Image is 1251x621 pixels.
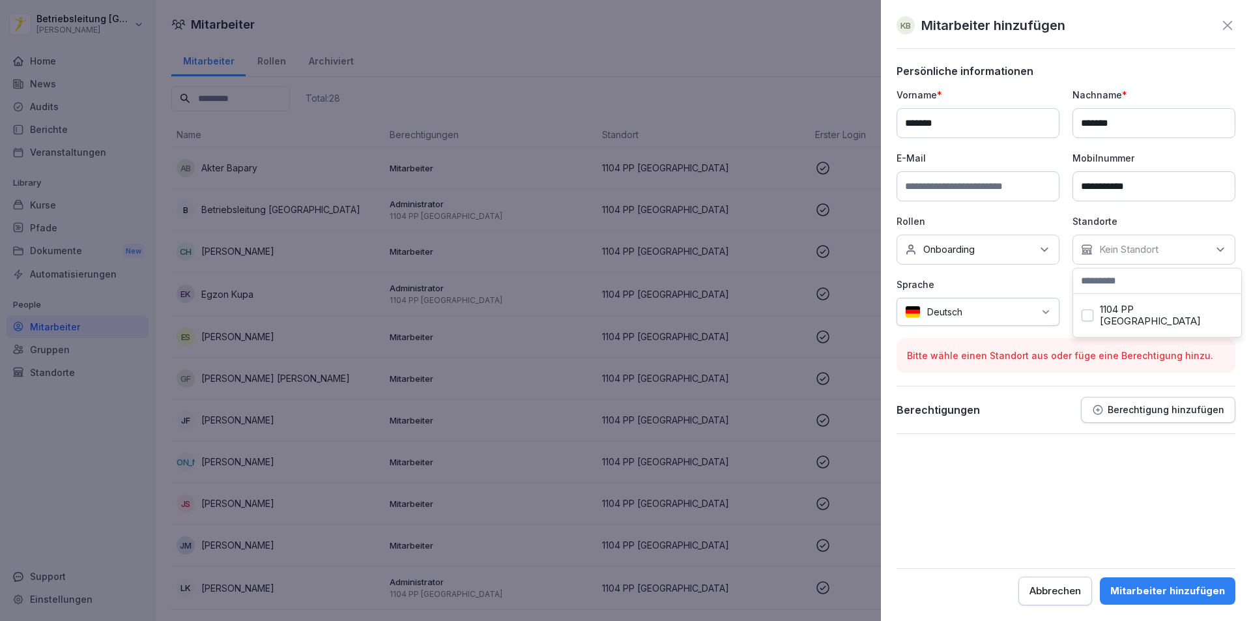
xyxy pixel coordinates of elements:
[897,151,1059,165] p: E-Mail
[897,65,1235,78] p: Persönliche informationen
[1100,577,1235,605] button: Mitarbeiter hinzufügen
[921,16,1065,35] p: Mitarbeiter hinzufügen
[1081,397,1235,423] button: Berechtigung hinzufügen
[1072,214,1235,228] p: Standorte
[905,306,921,318] img: de.svg
[1072,88,1235,102] p: Nachname
[1029,584,1081,598] div: Abbrechen
[1108,405,1224,415] p: Berechtigung hinzufügen
[897,88,1059,102] p: Vorname
[1100,304,1233,327] label: 1104 PP [GEOGRAPHIC_DATA]
[897,278,1059,291] p: Sprache
[897,16,915,35] div: KB
[907,349,1225,362] p: Bitte wähle einen Standort aus oder füge eine Berechtigung hinzu.
[897,214,1059,228] p: Rollen
[897,298,1059,326] div: Deutsch
[897,403,980,416] p: Berechtigungen
[1099,243,1158,256] p: Kein Standort
[1072,151,1235,165] p: Mobilnummer
[923,243,975,256] p: Onboarding
[1018,577,1092,605] button: Abbrechen
[1110,584,1225,598] div: Mitarbeiter hinzufügen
